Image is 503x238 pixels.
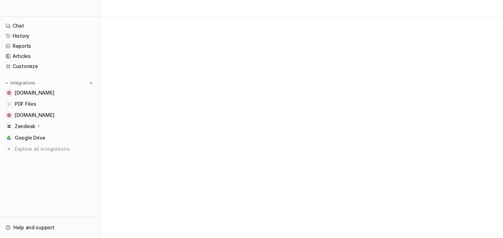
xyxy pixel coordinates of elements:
[3,88,97,98] a: easypromos-apiref.redoc.ly[DOMAIN_NAME]
[7,136,11,140] img: Google Drive
[15,123,35,130] p: Zendesk
[3,223,97,232] a: Help and support
[3,99,97,109] a: PDF FilesPDF Files
[7,102,11,106] img: PDF Files
[3,21,97,31] a: Chat
[15,101,36,107] span: PDF Files
[3,61,97,71] a: Customize
[3,80,37,87] button: Integrations
[15,112,54,119] span: [DOMAIN_NAME]
[6,146,13,153] img: explore all integrations
[3,110,97,120] a: www.easypromosapp.com[DOMAIN_NAME]
[10,80,35,86] p: Integrations
[7,113,11,117] img: www.easypromosapp.com
[3,144,97,154] a: Explore all integrations
[15,143,95,155] span: Explore all integrations
[7,91,11,95] img: easypromos-apiref.redoc.ly
[3,41,97,51] a: Reports
[3,133,97,143] a: Google DriveGoogle Drive
[15,134,45,141] span: Google Drive
[4,81,9,85] img: expand menu
[3,31,97,41] a: History
[89,81,94,85] img: menu_add.svg
[15,89,54,96] span: [DOMAIN_NAME]
[7,124,11,128] img: Zendesk
[3,51,97,61] a: Articles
